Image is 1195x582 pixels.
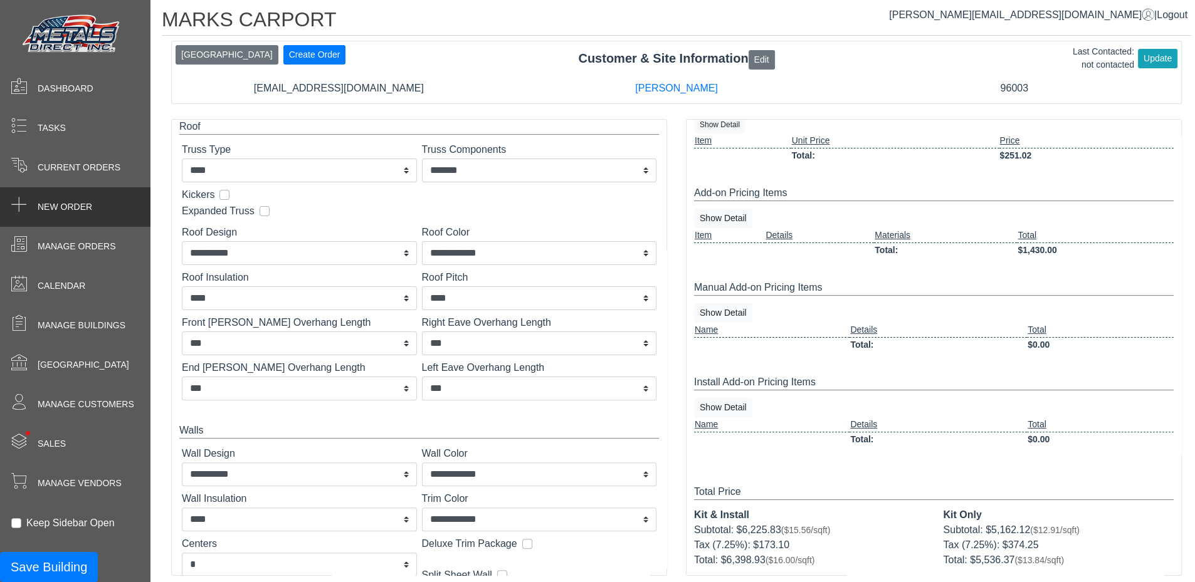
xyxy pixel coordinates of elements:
img: Metals Direct Inc Logo [19,11,125,58]
label: Wall Color [422,446,657,461]
div: [EMAIL_ADDRESS][DOMAIN_NAME] [170,81,508,96]
span: Manage Vendors [38,477,122,490]
button: Show Detail [694,398,752,417]
span: Tasks [38,122,66,135]
td: Total: [874,242,1017,257]
td: Total [1027,417,1174,432]
div: Total Price [694,484,1174,500]
td: $0.00 [1027,432,1174,447]
td: $251.02 [999,148,1174,163]
button: Edit [749,50,775,70]
div: Add-on Pricing Items [694,185,1174,201]
a: [PERSON_NAME][EMAIL_ADDRESS][DOMAIN_NAME] [889,9,1154,20]
div: Kit Only [944,507,1174,522]
td: Total [1017,228,1174,243]
div: Tax (7.25%): $173.10 [694,538,925,553]
td: Materials [874,228,1017,243]
a: [PERSON_NAME] [635,83,718,93]
span: Manage Orders [38,240,115,253]
label: End [PERSON_NAME] Overhang Length [182,360,417,375]
label: Roof Color [422,225,657,240]
span: ($12.91/sqft) [1030,525,1080,535]
label: Wall Insulation [182,491,417,506]
td: Total: [791,148,999,163]
label: Roof Insulation [182,270,417,285]
td: $1,430.00 [1017,242,1174,257]
td: Details [765,228,874,243]
span: Manage Buildings [38,319,125,332]
label: Keep Sidebar Open [26,516,115,531]
td: Details [850,323,1027,338]
label: Roof Pitch [422,270,657,285]
div: Manual Add-on Pricing Items [694,280,1174,296]
td: Item [694,228,765,243]
div: Install Add-on Pricing Items [694,375,1174,390]
label: Right Eave Overhang Length [422,315,657,330]
label: Wall Design [182,446,417,461]
label: Deluxe Trim Package [422,536,517,551]
td: Total: [850,432,1027,447]
div: | [889,8,1187,23]
span: New Order [38,200,92,214]
td: Name [694,323,850,338]
td: Name [694,417,850,432]
div: 96003 [845,81,1183,96]
span: Sales [38,437,66,450]
div: Total: $5,536.37 [944,553,1174,568]
td: $0.00 [1027,337,1174,352]
button: Show Detail [694,209,752,228]
span: Logout [1157,9,1187,20]
label: Trim Color [422,491,657,506]
span: ($15.56/sqft) [781,525,831,535]
span: [GEOGRAPHIC_DATA] [38,358,129,372]
label: Truss Type [182,142,417,157]
span: Current Orders [38,161,120,174]
span: Dashboard [38,82,93,95]
label: Truss Components [422,142,657,157]
td: Item [694,133,791,148]
button: Show Detail [694,116,745,133]
button: [GEOGRAPHIC_DATA] [176,45,278,65]
span: • [12,413,44,454]
td: Price [999,133,1174,148]
div: Total: $6,398.93 [694,553,925,568]
label: Roof Design [182,225,417,240]
label: Front [PERSON_NAME] Overhang Length [182,315,417,330]
td: Total: [850,337,1027,352]
div: Last Contacted: not contacted [1073,45,1134,71]
div: Customer & Site Information [172,49,1181,69]
td: Details [850,417,1027,432]
div: Subtotal: $6,225.83 [694,522,925,538]
span: ($16.00/sqft) [766,555,815,565]
div: Kit & Install [694,507,925,522]
div: Tax (7.25%): $374.25 [944,538,1174,553]
button: Show Detail [694,303,752,323]
label: Centers [182,536,417,551]
h1: MARKS CARPORT [162,8,1191,36]
div: Roof [179,119,659,135]
button: Update [1138,49,1177,68]
button: Create Order [283,45,346,65]
div: Subtotal: $5,162.12 [944,522,1174,538]
span: ($13.84/sqft) [1014,555,1064,565]
span: Manage Customers [38,398,134,411]
td: Total [1027,323,1174,338]
label: Expanded Truss [182,204,255,219]
label: Kickers [182,187,214,202]
span: Calendar [38,279,85,293]
td: Unit Price [791,133,999,148]
label: Left Eave Overhang Length [422,360,657,375]
div: Walls [179,423,659,439]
